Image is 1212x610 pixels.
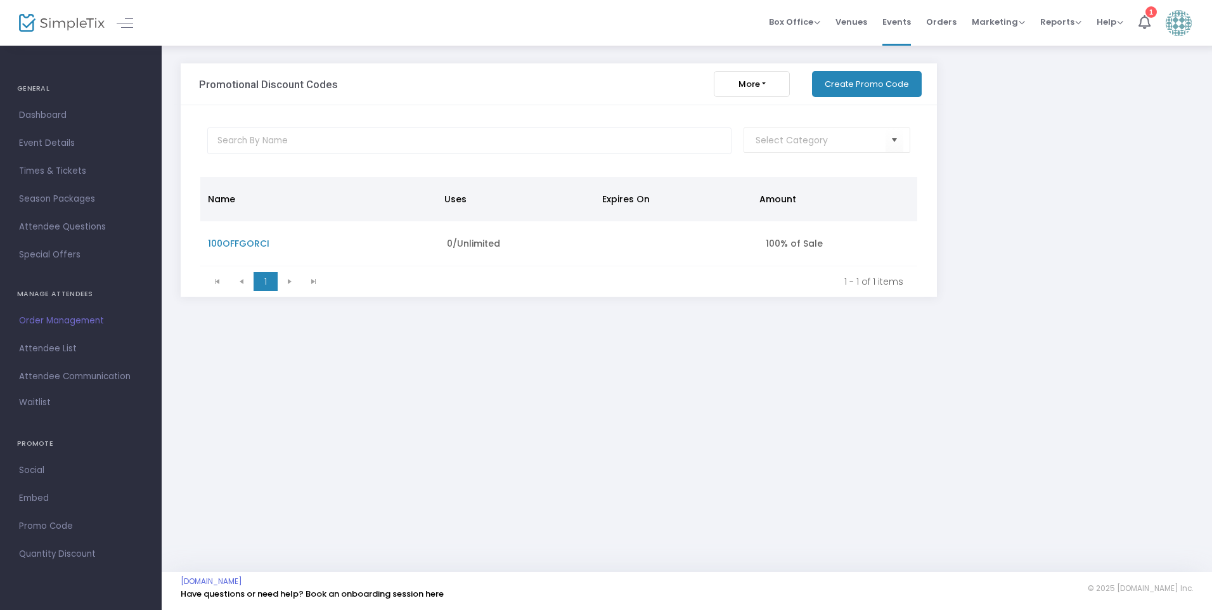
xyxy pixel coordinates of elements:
span: Page 1 [254,272,278,291]
span: Dashboard [19,107,143,124]
span: Quantity Discount [19,546,143,562]
kendo-pager-info: 1 - 1 of 1 items [335,275,903,288]
span: Help [1097,16,1123,28]
span: Times & Tickets [19,163,143,179]
span: Reports [1040,16,1081,28]
input: NO DATA FOUND [756,134,886,147]
span: Uses [444,193,467,205]
span: Attendee List [19,341,143,357]
button: Select [886,127,903,153]
h3: Promotional Discount Codes [199,78,338,91]
span: Event Details [19,135,143,152]
span: Events [882,6,911,38]
span: Amount [759,193,796,205]
span: Waitlist [19,396,51,409]
button: Create Promo Code [812,71,922,97]
span: Box Office [769,16,820,28]
span: Social [19,462,143,479]
span: Promo Code [19,518,143,535]
span: Attendee Questions [19,219,143,235]
a: Have questions or need help? Book an onboarding session here [181,588,444,600]
a: [DOMAIN_NAME] [181,576,242,587]
div: Data table [200,177,917,266]
span: 100% of Sale [766,237,823,250]
span: 100OFFGORCI [208,237,269,250]
span: Season Packages [19,191,143,207]
h4: MANAGE ATTENDEES [17,282,145,307]
span: Name [208,193,235,205]
h4: PROMOTE [17,431,145,457]
span: Order Management [19,313,143,329]
span: Venues [835,6,867,38]
button: More [714,71,790,97]
span: Special Offers [19,247,143,263]
span: 0/Unlimited [447,237,500,250]
span: Marketing [972,16,1025,28]
span: Attendee Communication [19,368,143,385]
div: 1 [1145,6,1157,17]
span: Embed [19,490,143,507]
span: © 2025 [DOMAIN_NAME] Inc. [1088,583,1193,594]
span: Expires On [602,193,650,205]
input: Search By Name [207,127,732,154]
h4: GENERAL [17,76,145,101]
span: Orders [926,6,957,38]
